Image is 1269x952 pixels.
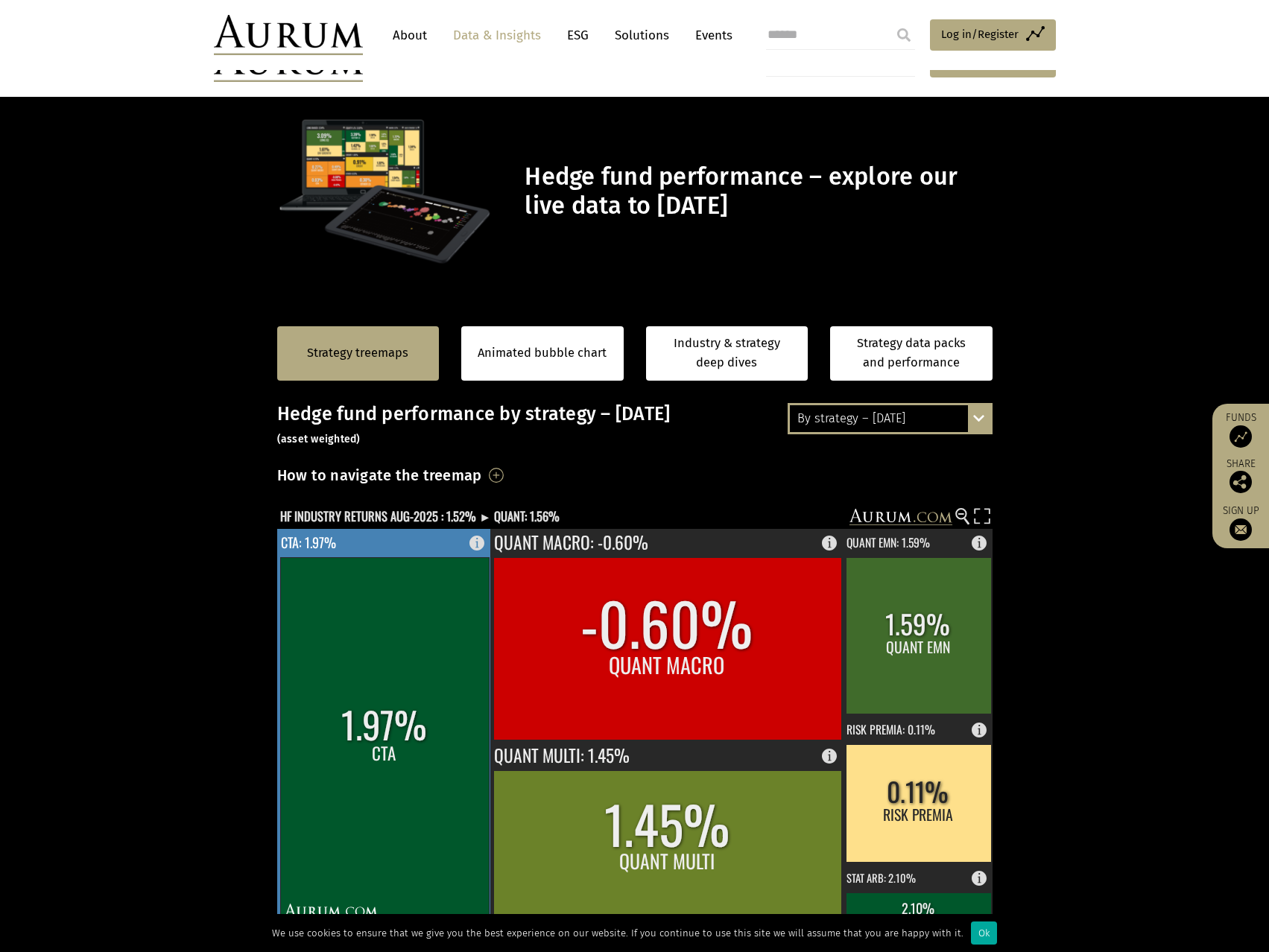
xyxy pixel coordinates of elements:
img: Sign up to our newsletter [1230,518,1252,541]
a: Industry & strategy deep dives [646,326,808,381]
a: Events [688,22,732,49]
a: ESG [560,22,596,49]
a: Sign up [1220,504,1262,541]
a: Solutions [607,22,677,49]
a: Strategy treemaps [307,343,408,363]
div: Share [1220,459,1262,493]
h3: Hedge fund performance by strategy – [DATE] [277,403,993,448]
a: Data & Insights [446,22,548,49]
a: Funds [1220,411,1262,448]
h1: Hedge fund performance – explore our live data to [DATE] [525,162,988,220]
h3: How to navigate the treemap [277,463,482,488]
small: (asset weighted) [277,433,361,445]
div: Ok [971,921,997,945]
img: Share this post [1230,471,1252,493]
img: Aurum [214,15,363,55]
span: Log in/Register [941,25,1019,43]
a: Strategy data packs and performance [830,326,993,381]
img: Access Funds [1230,425,1252,448]
a: Animated bubble chart [478,343,607,363]
a: Log in/Register [930,19,1056,51]
a: About [385,22,434,49]
div: By strategy – [DATE] [790,405,990,432]
input: Submit [889,20,919,50]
